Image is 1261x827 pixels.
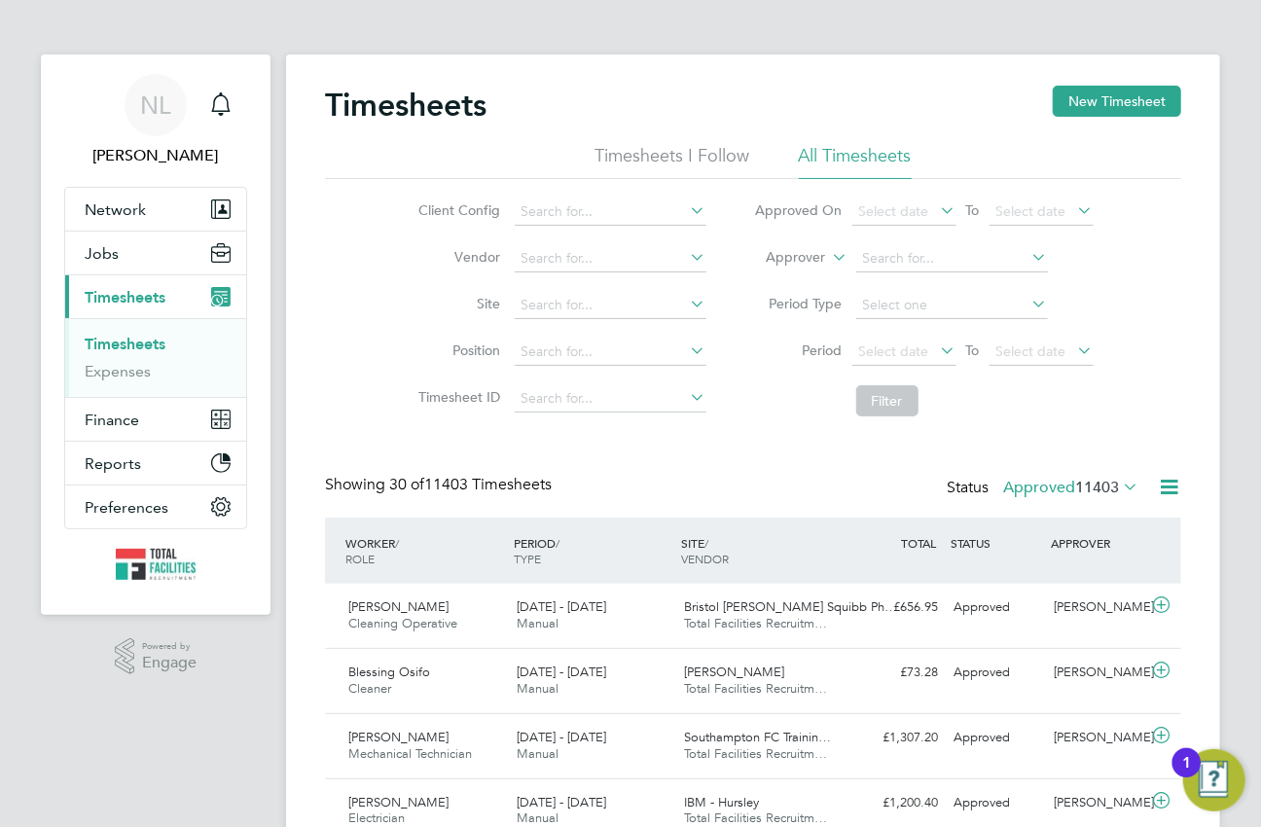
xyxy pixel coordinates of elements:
[65,232,246,274] button: Jobs
[755,295,843,312] label: Period Type
[1075,478,1119,497] span: 11403
[414,388,501,406] label: Timesheet ID
[1047,525,1148,560] div: APPROVER
[64,144,247,167] span: Nicola Lawrence
[960,338,986,363] span: To
[960,198,986,223] span: To
[65,318,246,397] div: Timesheets
[799,144,912,179] li: All Timesheets
[348,615,457,631] span: Cleaning Operative
[65,442,246,485] button: Reports
[1047,657,1148,689] div: [PERSON_NAME]
[856,245,1048,272] input: Search for...
[325,86,486,125] h2: Timesheets
[1047,787,1148,819] div: [PERSON_NAME]
[1053,86,1181,117] button: New Timesheet
[946,657,1047,689] div: Approved
[85,244,119,263] span: Jobs
[348,598,449,615] span: [PERSON_NAME]
[1182,763,1191,788] div: 1
[677,525,846,576] div: SITE
[517,664,606,680] span: [DATE] - [DATE]
[142,655,197,671] span: Engage
[116,549,196,580] img: tfrecruitment-logo-retina.png
[1183,749,1245,811] button: Open Resource Center, 1 new notification
[947,475,1142,502] div: Status
[946,722,1047,754] div: Approved
[996,202,1066,220] span: Select date
[515,339,706,366] input: Search for...
[517,794,606,810] span: [DATE] - [DATE]
[946,592,1047,624] div: Approved
[685,809,828,826] span: Total Facilities Recruitm…
[348,809,405,826] span: Electrician
[685,680,828,697] span: Total Facilities Recruitm…
[341,525,509,576] div: WORKER
[685,794,760,810] span: IBM - Hursley
[414,295,501,312] label: Site
[348,794,449,810] span: [PERSON_NAME]
[845,787,946,819] div: £1,200.40
[85,498,168,517] span: Preferences
[1047,592,1148,624] div: [PERSON_NAME]
[517,809,558,826] span: Manual
[414,248,501,266] label: Vendor
[859,202,929,220] span: Select date
[1003,478,1138,497] label: Approved
[85,288,165,306] span: Timesheets
[515,198,706,226] input: Search for...
[514,551,541,566] span: TYPE
[389,475,552,494] span: 11403 Timesheets
[856,385,919,416] button: Filter
[685,664,785,680] span: [PERSON_NAME]
[845,722,946,754] div: £1,307.20
[85,335,165,353] a: Timesheets
[414,201,501,219] label: Client Config
[142,638,197,655] span: Powered by
[515,245,706,272] input: Search for...
[755,201,843,219] label: Approved On
[682,551,730,566] span: VENDOR
[845,592,946,624] div: £656.95
[85,200,146,219] span: Network
[515,292,706,319] input: Search for...
[685,598,898,615] span: Bristol [PERSON_NAME] Squibb Ph…
[517,615,558,631] span: Manual
[517,680,558,697] span: Manual
[345,551,375,566] span: ROLE
[348,680,391,697] span: Cleaner
[65,188,246,231] button: Network
[1047,722,1148,754] div: [PERSON_NAME]
[856,292,1048,319] input: Select one
[325,475,556,495] div: Showing
[515,385,706,413] input: Search for...
[556,535,559,551] span: /
[685,615,828,631] span: Total Facilities Recruitm…
[739,248,826,268] label: Approver
[65,275,246,318] button: Timesheets
[845,657,946,689] div: £73.28
[901,535,936,551] span: TOTAL
[685,729,832,745] span: Southampton FC Trainin…
[85,411,139,429] span: Finance
[946,787,1047,819] div: Approved
[348,745,472,762] span: Mechanical Technician
[705,535,709,551] span: /
[755,342,843,359] label: Period
[517,598,606,615] span: [DATE] - [DATE]
[395,535,399,551] span: /
[859,342,929,360] span: Select date
[64,549,247,580] a: Go to home page
[41,54,270,615] nav: Main navigation
[85,362,151,380] a: Expenses
[996,342,1066,360] span: Select date
[115,638,198,675] a: Powered byEngage
[141,92,171,118] span: NL
[517,729,606,745] span: [DATE] - [DATE]
[64,74,247,167] a: NL[PERSON_NAME]
[595,144,750,179] li: Timesheets I Follow
[685,745,828,762] span: Total Facilities Recruitm…
[348,729,449,745] span: [PERSON_NAME]
[414,342,501,359] label: Position
[65,485,246,528] button: Preferences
